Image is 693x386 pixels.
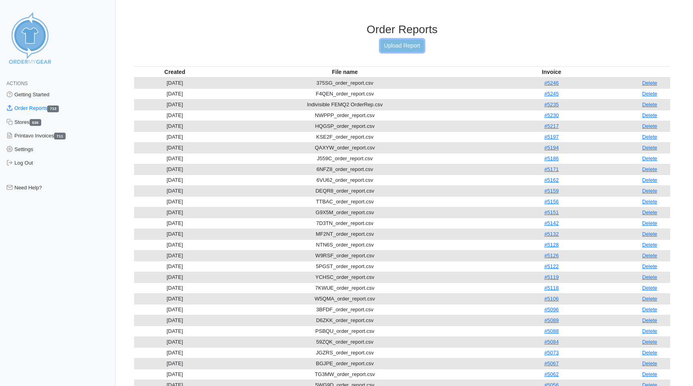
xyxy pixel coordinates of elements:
[544,199,559,205] a: #5156
[544,371,559,377] a: #5062
[216,175,474,185] td: 6VU62_order_report.csv
[544,134,559,140] a: #5197
[544,101,559,107] a: #5235
[544,350,559,356] a: #5073
[216,261,474,272] td: 5PGST_order_report.csv
[216,110,474,121] td: NWPPP_order_report.csv
[642,306,657,312] a: Delete
[134,185,216,196] td: [DATE]
[216,358,474,369] td: BGJPE_order_report.csv
[134,196,216,207] td: [DATE]
[642,145,657,151] a: Delete
[134,164,216,175] td: [DATE]
[642,155,657,161] a: Delete
[642,296,657,302] a: Delete
[6,81,28,86] span: Actions
[216,164,474,175] td: 6NFZ8_order_report.csv
[134,315,216,326] td: [DATE]
[642,220,657,226] a: Delete
[216,131,474,142] td: KSE2F_order_report.csv
[134,261,216,272] td: [DATE]
[216,121,474,131] td: HQGSP_order_report.csv
[642,134,657,140] a: Delete
[216,315,474,326] td: D6ZKK_order_report.csv
[134,239,216,250] td: [DATE]
[642,263,657,269] a: Delete
[216,283,474,293] td: 7KWUE_order_report.csv
[544,242,559,248] a: #5128
[216,99,474,110] td: Indivisible FEMQ2 OrderRep.csv
[216,293,474,304] td: W5QMA_order_report.csv
[642,112,657,118] a: Delete
[134,110,216,121] td: [DATE]
[216,250,474,261] td: W9RSF_order_report.csv
[134,336,216,347] td: [DATE]
[216,153,474,164] td: J559C_order_report.csv
[642,339,657,345] a: Delete
[134,326,216,336] td: [DATE]
[216,272,474,283] td: YCHSC_order_report.csv
[642,350,657,356] a: Delete
[30,119,41,126] span: 536
[216,304,474,315] td: 3BFDF_order_report.csv
[544,112,559,118] a: #5230
[134,218,216,229] td: [DATE]
[544,123,559,129] a: #5217
[544,145,559,151] a: #5194
[134,272,216,283] td: [DATE]
[216,229,474,239] td: MF2NT_order_report.csv
[134,347,216,358] td: [DATE]
[544,296,559,302] a: #5106
[216,326,474,336] td: PSBQU_order_report.csv
[544,177,559,183] a: #5162
[134,229,216,239] td: [DATE]
[134,283,216,293] td: [DATE]
[134,250,216,261] td: [DATE]
[642,91,657,97] a: Delete
[544,328,559,334] a: #5088
[544,209,559,215] a: #5151
[47,105,59,112] span: 713
[544,306,559,312] a: #5096
[544,317,559,323] a: #5089
[134,304,216,315] td: [DATE]
[642,231,657,237] a: Delete
[642,80,657,86] a: Delete
[134,121,216,131] td: [DATE]
[216,207,474,218] td: G9X5M_order_report.csv
[216,66,474,78] th: File name
[544,231,559,237] a: #5132
[134,88,216,99] td: [DATE]
[544,91,559,97] a: #5245
[642,177,657,183] a: Delete
[134,293,216,304] td: [DATE]
[642,242,657,248] a: Delete
[134,23,670,36] h3: Order Reports
[134,99,216,110] td: [DATE]
[134,358,216,369] td: [DATE]
[642,101,657,107] a: Delete
[642,188,657,194] a: Delete
[642,274,657,280] a: Delete
[216,185,474,196] td: DEQR8_order_report.csv
[216,239,474,250] td: NTN6S_order_report.csv
[134,66,216,78] th: Created
[216,369,474,380] td: TG3MW_order_report.csv
[642,253,657,259] a: Delete
[216,88,474,99] td: F4QEN_order_report.csv
[642,209,657,215] a: Delete
[642,317,657,323] a: Delete
[642,123,657,129] a: Delete
[216,218,474,229] td: 7D3TN_order_report.csv
[544,274,559,280] a: #5119
[642,371,657,377] a: Delete
[544,80,559,86] a: #5246
[134,207,216,218] td: [DATE]
[474,66,629,78] th: Invoice
[544,155,559,161] a: #5186
[216,142,474,153] td: QAXYW_order_report.csv
[134,153,216,164] td: [DATE]
[642,360,657,366] a: Delete
[134,175,216,185] td: [DATE]
[544,166,559,172] a: #5171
